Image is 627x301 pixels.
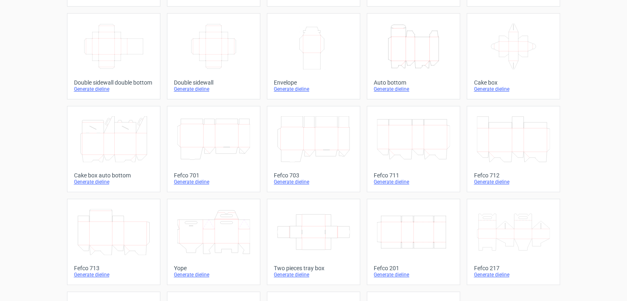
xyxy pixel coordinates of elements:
div: Yope [174,265,253,271]
div: Generate dieline [74,86,153,92]
div: Generate dieline [274,271,353,278]
a: Fefco 201Generate dieline [367,199,460,285]
div: Auto bottom [374,79,453,86]
div: Generate dieline [274,86,353,92]
a: Fefco 711Generate dieline [367,106,460,192]
a: EnvelopeGenerate dieline [267,13,360,99]
div: Envelope [274,79,353,86]
div: Double sidewall double bottom [74,79,153,86]
a: Cake boxGenerate dieline [467,13,560,99]
div: Fefco 712 [474,172,553,179]
div: Generate dieline [374,86,453,92]
div: Generate dieline [174,179,253,185]
a: Double sidewallGenerate dieline [167,13,260,99]
div: Generate dieline [174,271,253,278]
div: Fefco 701 [174,172,253,179]
div: Generate dieline [274,179,353,185]
div: Generate dieline [374,179,453,185]
div: Double sidewall [174,79,253,86]
a: Fefco 701Generate dieline [167,106,260,192]
div: Generate dieline [174,86,253,92]
div: Generate dieline [474,86,553,92]
div: Cake box auto bottom [74,172,153,179]
a: Two pieces tray boxGenerate dieline [267,199,360,285]
a: Fefco 713Generate dieline [67,199,160,285]
a: Auto bottomGenerate dieline [367,13,460,99]
a: Fefco 703Generate dieline [267,106,360,192]
div: Fefco 713 [74,265,153,271]
div: Generate dieline [74,271,153,278]
div: Generate dieline [74,179,153,185]
div: Cake box [474,79,553,86]
div: Generate dieline [374,271,453,278]
a: Double sidewall double bottomGenerate dieline [67,13,160,99]
div: Two pieces tray box [274,265,353,271]
a: Fefco 217Generate dieline [467,199,560,285]
div: Generate dieline [474,179,553,185]
div: Fefco 217 [474,265,553,271]
a: Fefco 712Generate dieline [467,106,560,192]
div: Generate dieline [474,271,553,278]
a: YopeGenerate dieline [167,199,260,285]
a: Cake box auto bottomGenerate dieline [67,106,160,192]
div: Fefco 711 [374,172,453,179]
div: Fefco 201 [374,265,453,271]
div: Fefco 703 [274,172,353,179]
